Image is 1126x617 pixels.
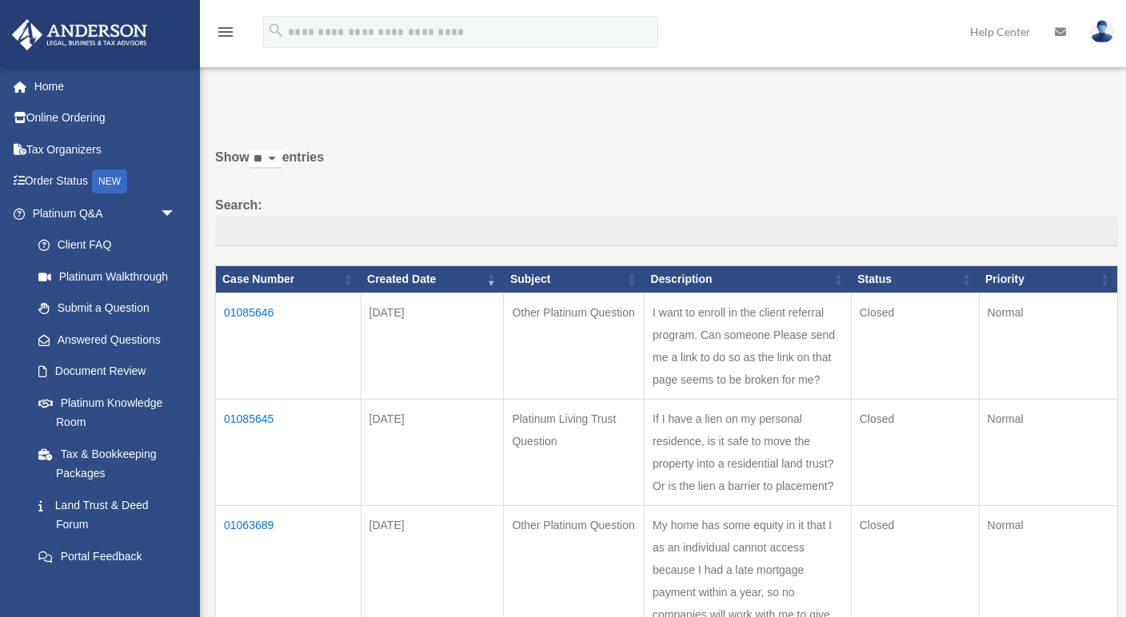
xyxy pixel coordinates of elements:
img: User Pic [1090,20,1114,43]
td: Platinum Living Trust Question [504,400,645,506]
td: I want to enroll in the client referral program. Can someone Please send me a link to do so as th... [645,293,852,400]
a: Online Ordering [11,102,200,134]
a: Platinum Q&Aarrow_drop_down [11,197,192,229]
a: Document Review [22,356,192,388]
a: Platinum Walkthrough [22,261,192,293]
label: Search: [215,194,1118,247]
a: Submit a Question [22,293,192,324]
span: arrow_drop_down [160,197,192,230]
th: Priority: activate to sort column ascending [979,266,1117,293]
a: Platinum Knowledge Room [22,387,192,438]
a: Land Trust & Deed Forum [22,489,192,540]
label: Show entries [215,146,1118,185]
td: 01085646 [216,293,361,400]
td: Normal [979,400,1117,506]
th: Status: activate to sort column ascending [851,266,979,293]
td: Other Platinum Question [504,293,645,400]
i: menu [216,22,235,42]
td: Closed [851,293,979,400]
a: Portal Feedback [22,540,192,572]
td: Normal [979,293,1117,400]
a: Order StatusNEW [11,165,200,198]
a: Tax & Bookkeeping Packages [22,438,192,489]
th: Subject: activate to sort column ascending [504,266,645,293]
a: menu [216,28,235,42]
select: Showentries [250,150,282,169]
input: Search: [215,217,1118,247]
td: 01085645 [216,400,361,506]
a: Answered Questions [22,324,184,356]
a: Client FAQ [22,229,192,261]
img: Anderson Advisors Platinum Portal [7,19,152,50]
td: [DATE] [361,293,504,400]
td: [DATE] [361,400,504,506]
div: NEW [92,169,127,193]
a: Home [11,70,200,102]
th: Case Number: activate to sort column ascending [216,266,361,293]
th: Description: activate to sort column ascending [645,266,852,293]
i: search [267,22,285,39]
a: Tax Organizers [11,133,200,165]
td: Closed [851,400,979,506]
td: If I have a lien on my personal residence, is it safe to move the property into a residential lan... [645,400,852,506]
th: Created Date: activate to sort column ascending [361,266,504,293]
